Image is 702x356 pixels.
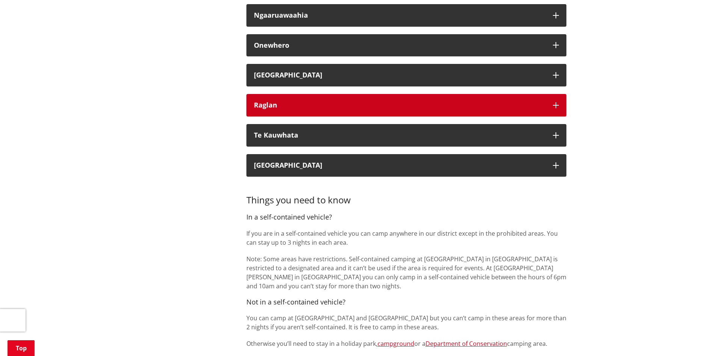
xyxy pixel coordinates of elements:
div: [GEOGRAPHIC_DATA] [254,162,545,169]
div: Te Kauwhata [254,132,545,139]
button: [GEOGRAPHIC_DATA] [246,64,566,86]
p: If you are in a self-contained vehicle you can camp anywhere in our district except in the prohib... [246,229,566,247]
div: Ngaaruawaahia [254,12,545,19]
button: Raglan [246,94,566,117]
div: [GEOGRAPHIC_DATA] [254,71,545,79]
h4: Not in a self-contained vehicle? [246,298,566,306]
h3: Things you need to know [246,184,566,206]
button: Te Kauwhata [246,124,566,147]
div: Onewhero [254,42,545,49]
a: campground [377,339,414,348]
p: Otherwise you’ll need to stay in a holiday park, or a camping area. [246,339,566,348]
p: Note: Some areas have restrictions. Self-contained camping at [GEOGRAPHIC_DATA] in [GEOGRAPHIC_DA... [246,255,566,291]
div: Raglan [254,101,545,109]
p: You can camp at [GEOGRAPHIC_DATA] and [GEOGRAPHIC_DATA] but you can’t camp in these areas for mor... [246,314,566,332]
h4: In a self-contained vehicle? [246,213,566,221]
button: Ngaaruawaahia [246,4,566,27]
button: [GEOGRAPHIC_DATA] [246,154,566,177]
a: Top [8,340,35,356]
iframe: Messenger Launcher [667,324,694,351]
button: Onewhero [246,34,566,57]
a: Department of Conservation [426,339,507,348]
